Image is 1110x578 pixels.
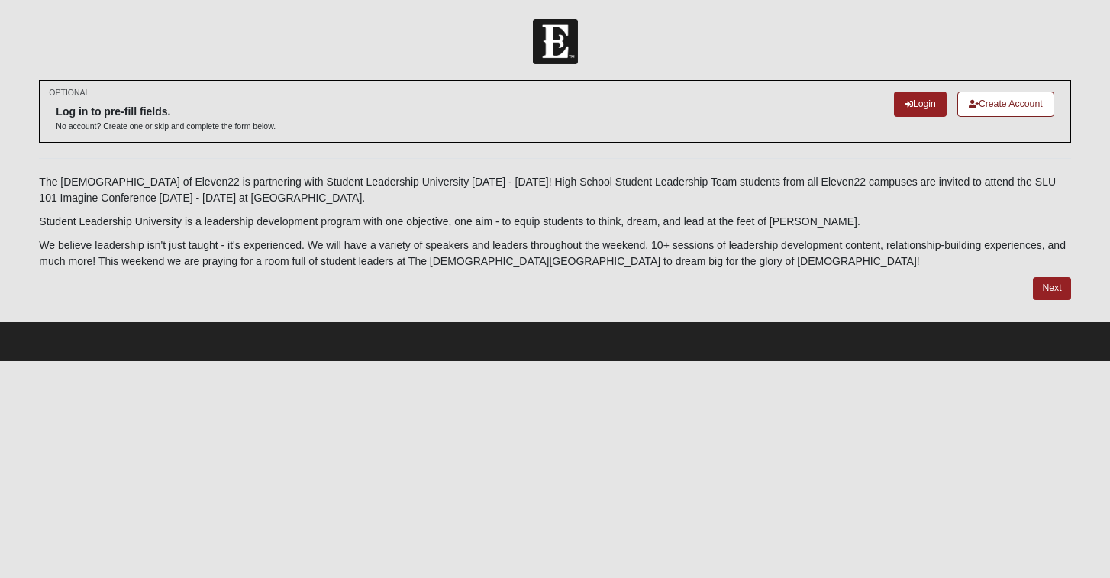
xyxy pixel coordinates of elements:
p: We believe leadership isn't just taught - it's experienced. We will have a variety of speakers an... [39,237,1070,270]
p: The [DEMOGRAPHIC_DATA] of Eleven22 is partnering with Student Leadership University [DATE] - [DAT... [39,174,1070,206]
h6: Log in to pre-fill fields. [56,105,276,118]
img: Church of Eleven22 Logo [533,19,578,64]
a: Login [894,92,947,117]
a: Create Account [957,92,1054,117]
p: Student Leadership University is a leadership development program with one objective, one aim - t... [39,214,1070,230]
p: No account? Create one or skip and complete the form below. [56,121,276,132]
small: OPTIONAL [49,87,89,98]
a: Next [1033,277,1070,299]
